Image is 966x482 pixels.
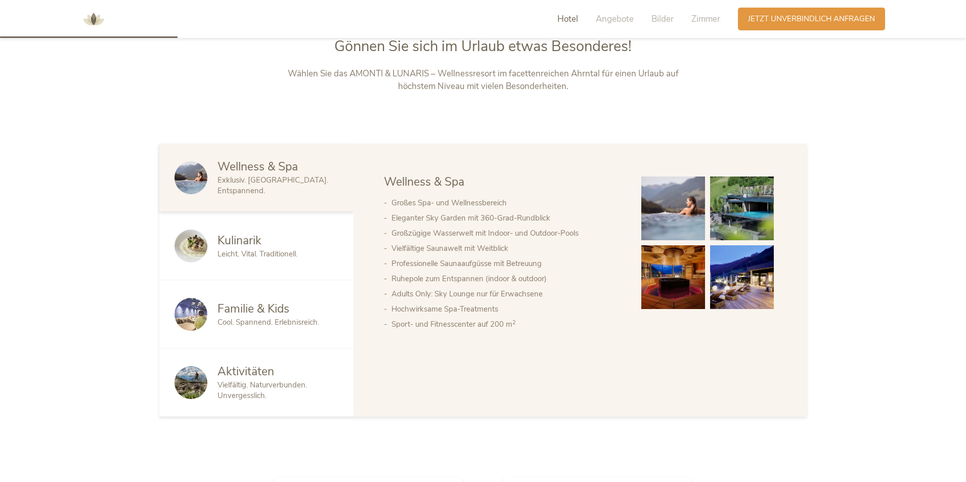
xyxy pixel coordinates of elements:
span: Kulinarik [217,233,261,248]
span: Bilder [651,13,674,25]
span: Cool. Spannend. Erlebnisreich. [217,317,319,327]
li: Großzügige Wasserwelt mit Indoor- und Outdoor-Pools [391,226,621,241]
span: Wellness & Spa [384,174,464,190]
span: Zimmer [691,13,720,25]
li: Hochwirksame Spa-Treatments [391,301,621,317]
li: Eleganter Sky Garden mit 360-Grad-Rundblick [391,210,621,226]
span: Gönnen Sie sich im Urlaub etwas Besonderes! [334,36,632,56]
p: Wählen Sie das AMONTI & LUNARIS – Wellnessresort im facettenreichen Ahrntal für einen Urlaub auf ... [272,67,694,93]
span: Hotel [557,13,578,25]
span: Leicht. Vital. Traditionell. [217,249,297,259]
span: Wellness & Spa [217,159,298,174]
li: Sport- und Fitnesscenter auf 200 m [391,317,621,332]
a: AMONTI & LUNARIS Wellnessresort [78,15,109,22]
span: Aktivitäten [217,364,274,379]
li: Großes Spa- und Wellnessbereich [391,195,621,210]
span: Familie & Kids [217,301,289,317]
span: Jetzt unverbindlich anfragen [748,14,875,24]
span: Exklusiv. [GEOGRAPHIC_DATA]. Entspannend. [217,175,328,196]
sup: 2 [512,319,516,326]
img: AMONTI & LUNARIS Wellnessresort [78,4,109,34]
li: Adults Only: Sky Lounge nur für Erwachsene [391,286,621,301]
span: Vielfältig. Naturverbunden. Unvergesslich. [217,380,307,401]
li: Vielfältige Saunawelt mit Weitblick [391,241,621,256]
li: Ruhepole zum Entspannen (indoor & outdoor) [391,271,621,286]
li: Professionelle Saunaaufgüsse mit Betreuung [391,256,621,271]
span: Angebote [596,13,634,25]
